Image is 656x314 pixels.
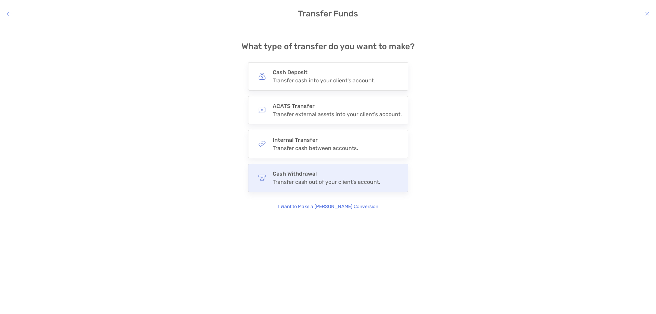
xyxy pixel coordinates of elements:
[273,145,358,151] div: Transfer cash between accounts.
[258,72,266,80] img: button icon
[273,137,358,143] h4: Internal Transfer
[273,77,375,84] div: Transfer cash into your client's account.
[273,179,380,185] div: Transfer cash out of your client's account.
[273,111,402,118] div: Transfer external assets into your client's account.
[273,170,380,177] h4: Cash Withdrawal
[273,69,375,76] h4: Cash Deposit
[258,140,266,148] img: button icon
[273,103,402,109] h4: ACATS Transfer
[278,203,378,210] p: I Want to Make a [PERSON_NAME] Conversion
[242,42,415,51] h4: What type of transfer do you want to make?
[258,174,266,181] img: button icon
[258,106,266,114] img: button icon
